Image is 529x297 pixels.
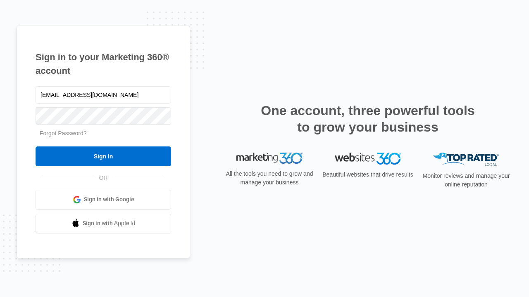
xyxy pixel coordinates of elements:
[322,170,414,179] p: Beautiful websites that drive results
[36,86,171,104] input: Email
[420,172,512,189] p: Monitor reviews and manage your online reputation
[335,153,401,165] img: Websites 360
[84,195,134,204] span: Sign in with Google
[433,153,499,166] img: Top Rated Local
[236,153,303,164] img: Marketing 360
[93,174,114,182] span: OR
[258,102,477,135] h2: One account, three powerful tools to grow your business
[40,130,87,137] a: Forgot Password?
[223,170,316,187] p: All the tools you need to grow and manage your business
[36,50,171,78] h1: Sign in to your Marketing 360® account
[36,214,171,233] a: Sign in with Apple Id
[36,146,171,166] input: Sign In
[36,190,171,210] a: Sign in with Google
[83,219,136,228] span: Sign in with Apple Id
